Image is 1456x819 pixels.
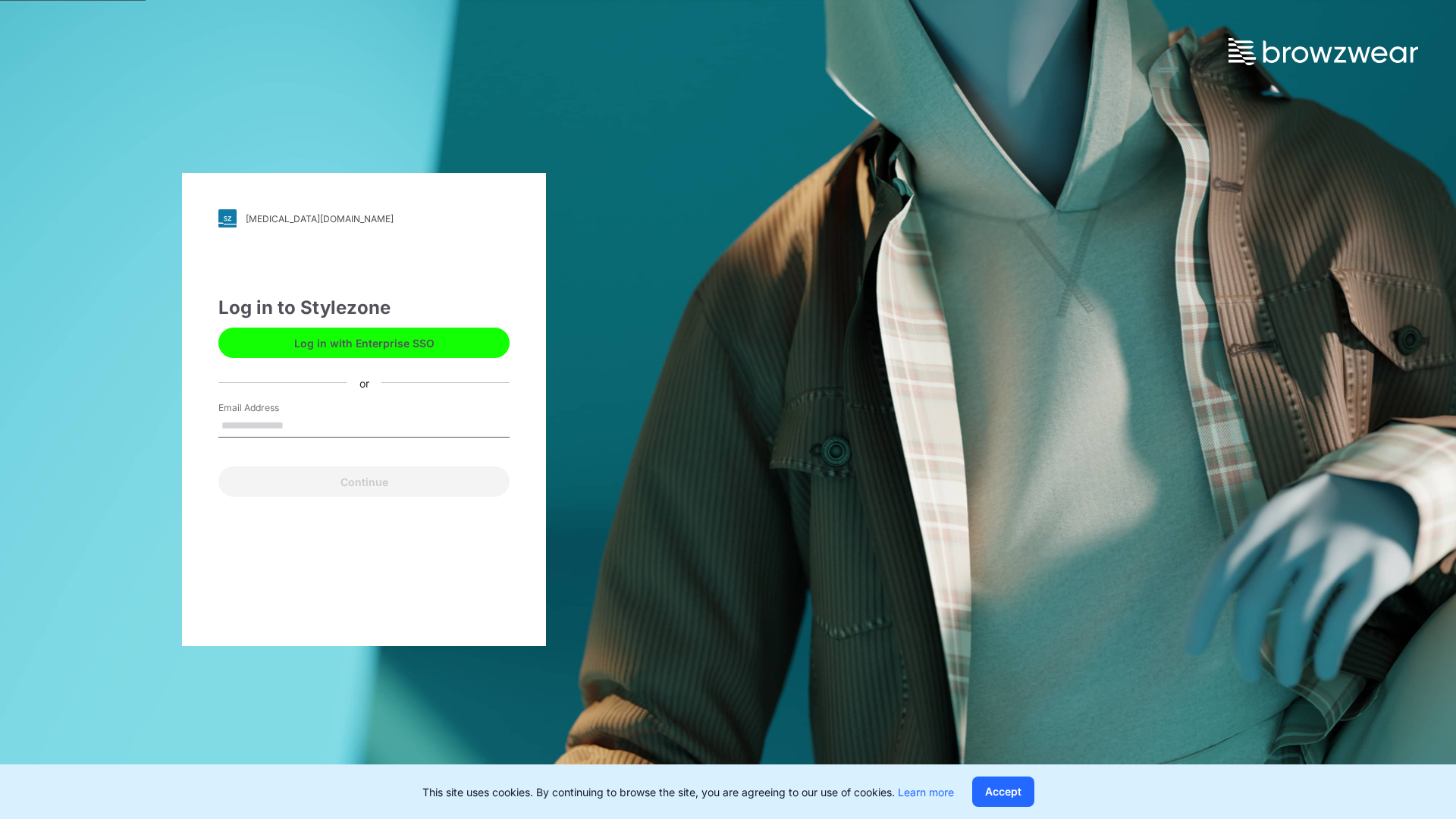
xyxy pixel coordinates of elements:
[246,213,394,224] div: [MEDICAL_DATA][DOMAIN_NAME]
[218,209,237,227] img: svg+xml;base64,PHN2ZyB3aWR0aD0iMjgiIGhlaWdodD0iMjgiIHZpZXdCb3g9IjAgMCAyOCAyOCIgZmlsbD0ibm9uZSIgeG...
[422,784,954,800] p: This site uses cookies. By continuing to browse the site, you are agreeing to our use of cookies.
[218,209,510,227] a: [MEDICAL_DATA][DOMAIN_NAME]
[1228,38,1418,65] img: browzwear-logo.73288ffb.svg
[347,375,381,391] div: or
[218,294,510,322] div: Log in to Stylezone
[898,786,954,799] a: Learn more
[218,328,510,358] button: Log in with Enterprise SSO
[218,401,325,415] label: Email Address
[972,777,1034,807] button: Accept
